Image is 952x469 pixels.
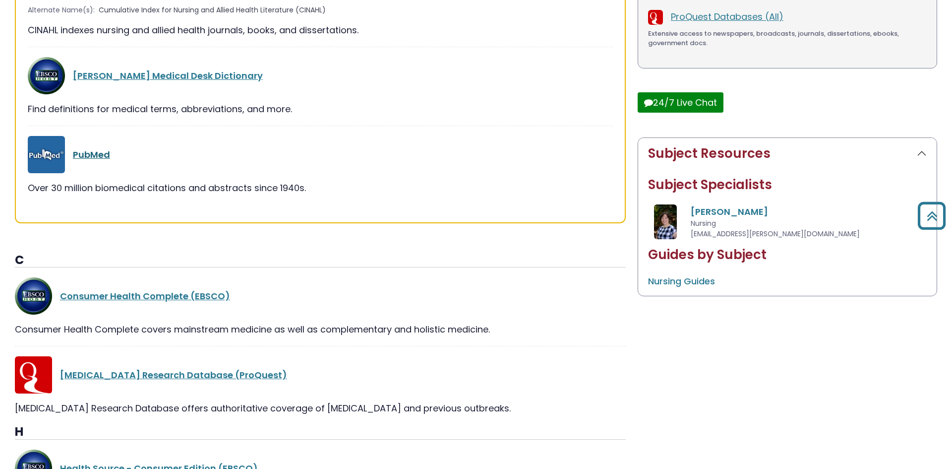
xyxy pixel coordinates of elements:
[73,148,110,161] a: PubMed
[15,323,626,336] div: Consumer Health Complete covers mainstream medicine as well as complementary and holistic medicine.
[638,92,723,113] button: 24/7 Live Chat
[28,181,613,195] div: Over 30 million biomedical citations and abstracts since 1940s.
[648,247,927,263] h2: Guides by Subject
[654,204,677,239] img: Amanda Matthysse
[691,229,860,239] span: [EMAIL_ADDRESS][PERSON_NAME][DOMAIN_NAME]
[648,275,715,287] a: Nursing Guides
[15,402,626,415] div: [MEDICAL_DATA] Research Database offers authoritative coverage of [MEDICAL_DATA] and previous out...
[691,218,716,228] span: Nursing
[691,205,768,218] a: [PERSON_NAME]
[60,290,230,302] a: Consumer Health Complete (EBSCO)
[28,102,613,116] div: Find definitions for medical terms, abbreviations, and more.
[60,369,287,381] a: [MEDICAL_DATA] Research Database (ProQuest)
[28,23,613,37] div: CINAHL indexes nursing and allied health journals, books, and dissertations.
[15,425,626,440] h3: H
[28,5,95,15] span: Alternate Name(s):
[99,5,326,15] span: Cumulative Index for Nursing and Allied Health Literature (CINAHL)
[914,206,950,225] a: Back to Top
[15,253,626,268] h3: C
[671,10,783,23] a: ProQuest Databases (All)
[648,177,927,193] h2: Subject Specialists
[648,29,927,48] div: Extensive access to newspapers, broadcasts, journals, dissertations, ebooks, government docs.
[638,138,937,169] button: Subject Resources
[73,69,263,82] a: [PERSON_NAME] Medical Desk Dictionary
